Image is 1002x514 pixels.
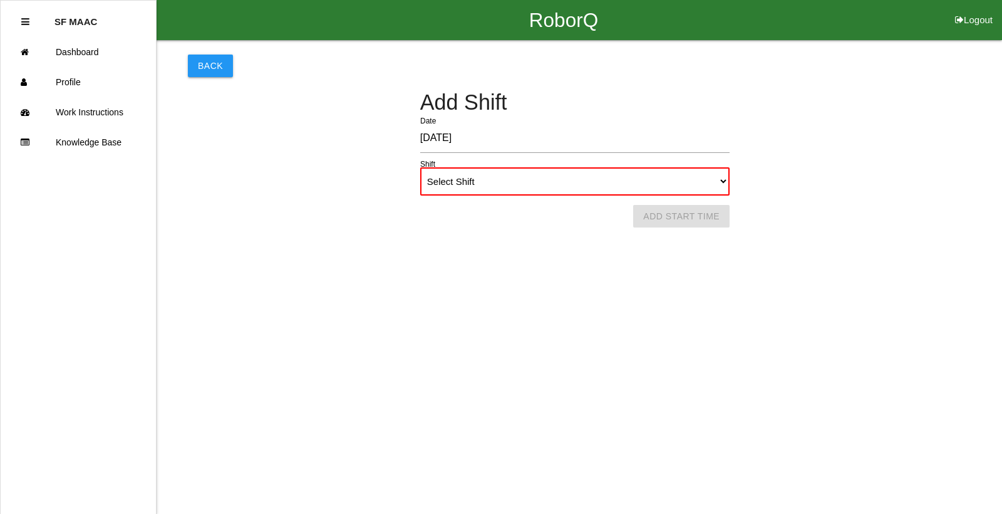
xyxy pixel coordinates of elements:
[1,37,156,67] a: Dashboard
[420,115,436,127] label: Date
[54,7,97,27] p: SF MAAC
[1,67,156,97] a: Profile
[1,97,156,127] a: Work Instructions
[21,7,29,37] div: Close
[420,91,730,115] h4: Add Shift
[188,55,233,77] button: Back
[420,159,435,170] label: Shift
[1,127,156,157] a: Knowledge Base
